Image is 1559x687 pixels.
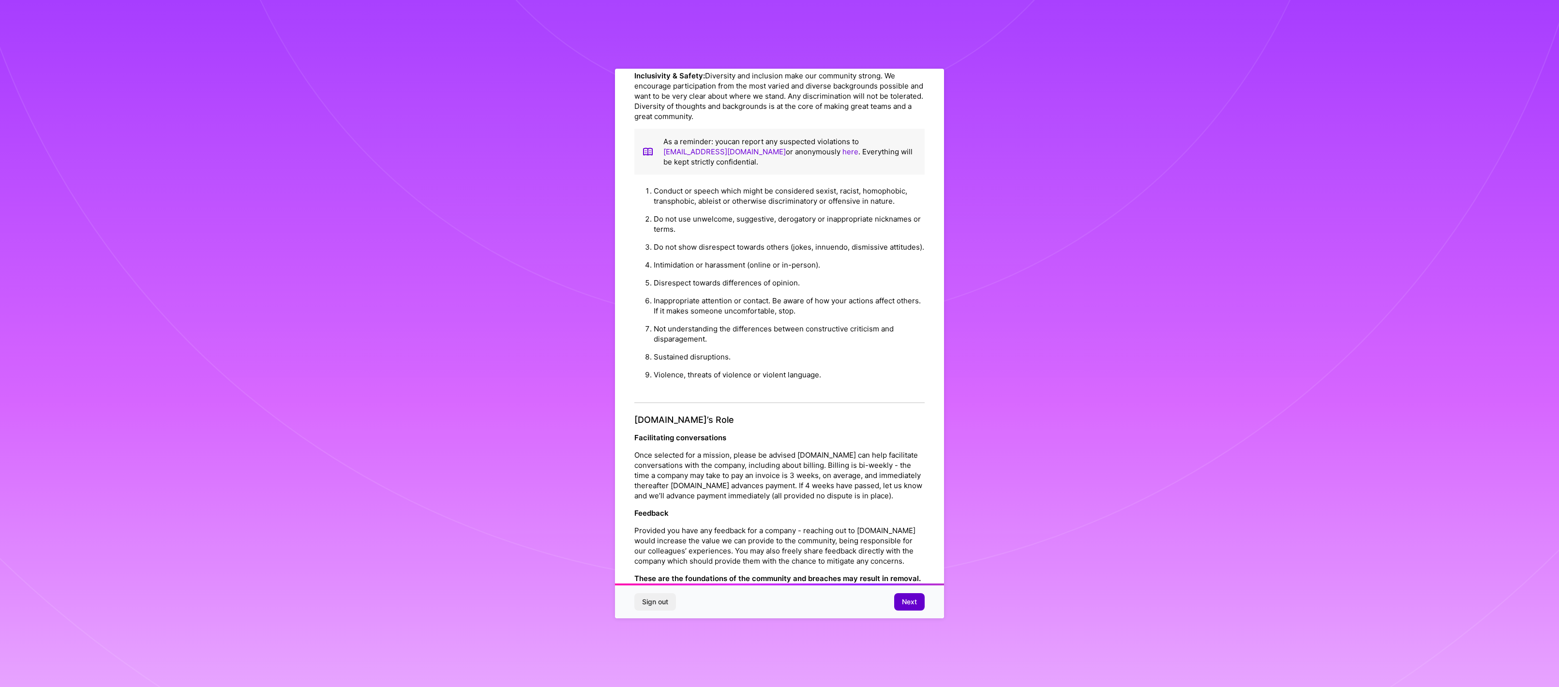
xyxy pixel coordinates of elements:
strong: Facilitating conversations [634,433,726,442]
span: Next [902,597,917,607]
p: Once selected for a mission, please be advised [DOMAIN_NAME] can help facilitate conversations wi... [634,450,925,501]
li: Conduct or speech which might be considered sexist, racist, homophobic, transphobic, ableist or o... [654,182,925,210]
p: Diversity and inclusion make our community strong. We encourage participation from the most varie... [634,71,925,121]
li: Inappropriate attention or contact. Be aware of how your actions affect others. If it makes someo... [654,292,925,320]
p: Provided you have any feedback for a company - reaching out to [DOMAIN_NAME] would increase the v... [634,525,925,566]
a: here [842,147,858,156]
h4: [DOMAIN_NAME]’s Role [634,415,925,425]
strong: Feedback [634,508,669,518]
li: Violence, threats of violence or violent language. [654,366,925,384]
img: book icon [642,136,654,167]
button: Next [894,593,925,611]
li: Sustained disruptions. [654,348,925,366]
strong: These are the foundations of the community and breaches may result in removal. [634,574,921,583]
li: Do not use unwelcome, suggestive, derogatory or inappropriate nicknames or terms. [654,210,925,238]
a: [EMAIL_ADDRESS][DOMAIN_NAME] [663,147,786,156]
button: Sign out [634,593,676,611]
strong: Inclusivity & Safety: [634,71,705,80]
li: Do not show disrespect towards others (jokes, innuendo, dismissive attitudes). [654,238,925,256]
li: Intimidation or harassment (online or in-person). [654,256,925,274]
li: Not understanding the differences between constructive criticism and disparagement. [654,320,925,348]
li: Disrespect towards differences of opinion. [654,274,925,292]
p: As a reminder: you can report any suspected violations to or anonymously . Everything will be kep... [663,136,917,167]
span: Sign out [642,597,668,607]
